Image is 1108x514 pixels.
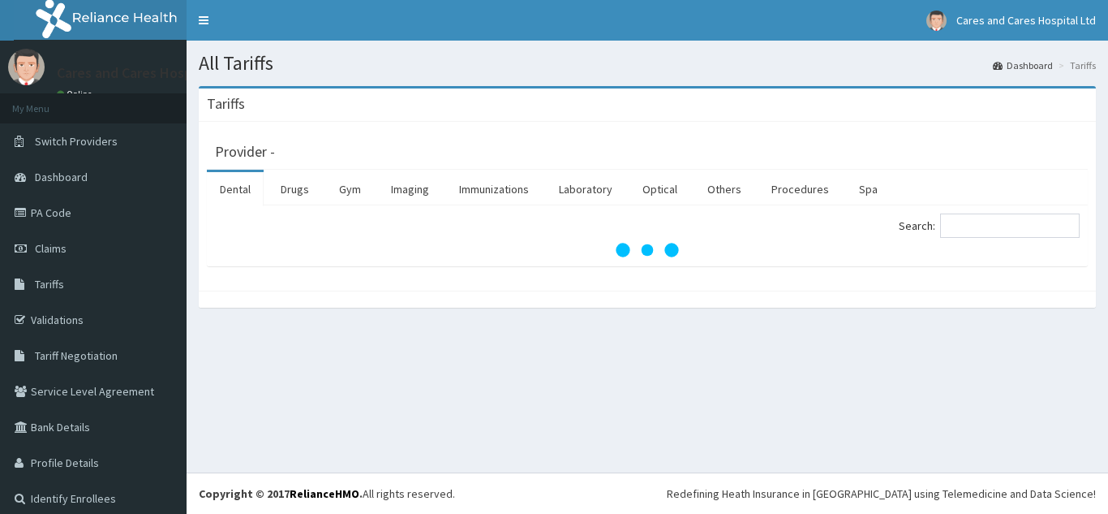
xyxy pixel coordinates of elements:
[758,172,842,206] a: Procedures
[378,172,442,206] a: Imaging
[199,53,1096,74] h1: All Tariffs
[1054,58,1096,72] li: Tariffs
[326,172,374,206] a: Gym
[446,172,542,206] a: Immunizations
[187,473,1108,514] footer: All rights reserved.
[215,145,275,159] h3: Provider -
[615,218,680,283] svg: audio-loading
[35,348,118,363] span: Tariff Negotiation
[35,241,67,256] span: Claims
[940,214,1080,238] input: Search:
[8,49,45,85] img: User Image
[57,66,238,80] p: Cares and Cares Hospital Ltd
[207,97,245,111] h3: Tariffs
[993,58,1053,72] a: Dashboard
[268,172,322,206] a: Drugs
[694,172,754,206] a: Others
[207,172,264,206] a: Dental
[35,134,118,149] span: Switch Providers
[290,486,359,501] a: RelianceHMO
[57,89,96,100] a: Online
[35,170,88,184] span: Dashboard
[899,214,1080,238] label: Search:
[35,277,64,292] span: Tariffs
[846,172,891,206] a: Spa
[199,486,363,501] strong: Copyright © 2017 .
[956,13,1096,28] span: Cares and Cares Hospital Ltd
[546,172,625,206] a: Laboratory
[667,486,1096,502] div: Redefining Heath Insurance in [GEOGRAPHIC_DATA] using Telemedicine and Data Science!
[629,172,690,206] a: Optical
[926,11,947,31] img: User Image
